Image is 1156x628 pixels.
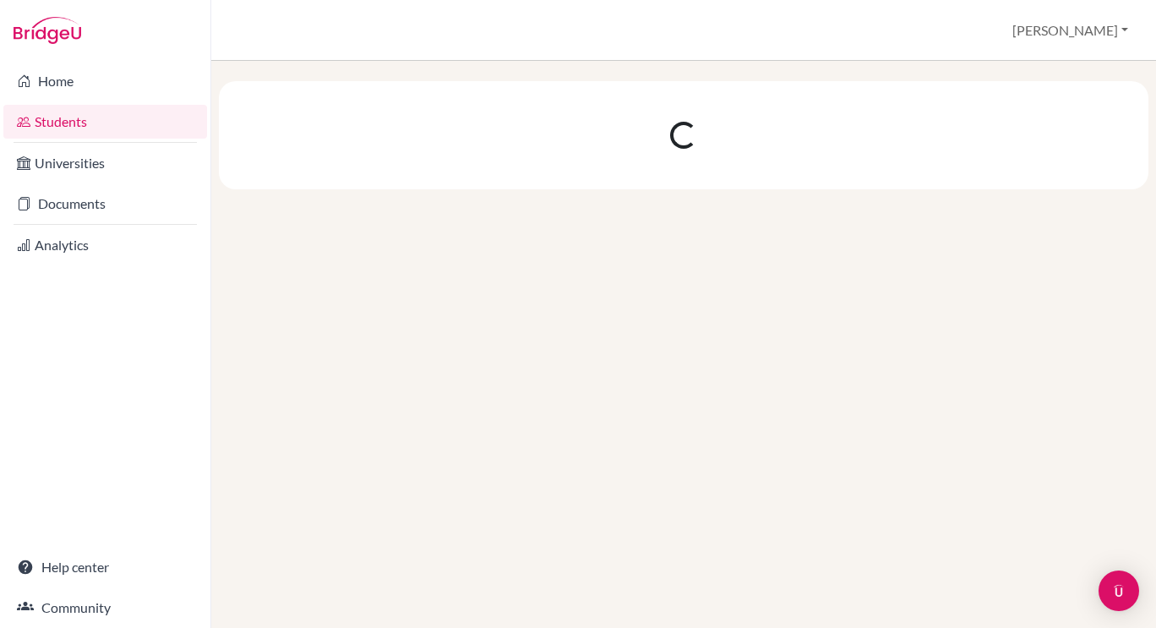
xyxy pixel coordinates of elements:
button: [PERSON_NAME] [1005,14,1136,46]
a: Universities [3,146,207,180]
a: Documents [3,187,207,221]
div: Open Intercom Messenger [1099,571,1139,611]
img: Bridge-U [14,17,81,44]
a: Analytics [3,228,207,262]
a: Home [3,64,207,98]
a: Community [3,591,207,625]
a: Help center [3,550,207,584]
a: Students [3,105,207,139]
